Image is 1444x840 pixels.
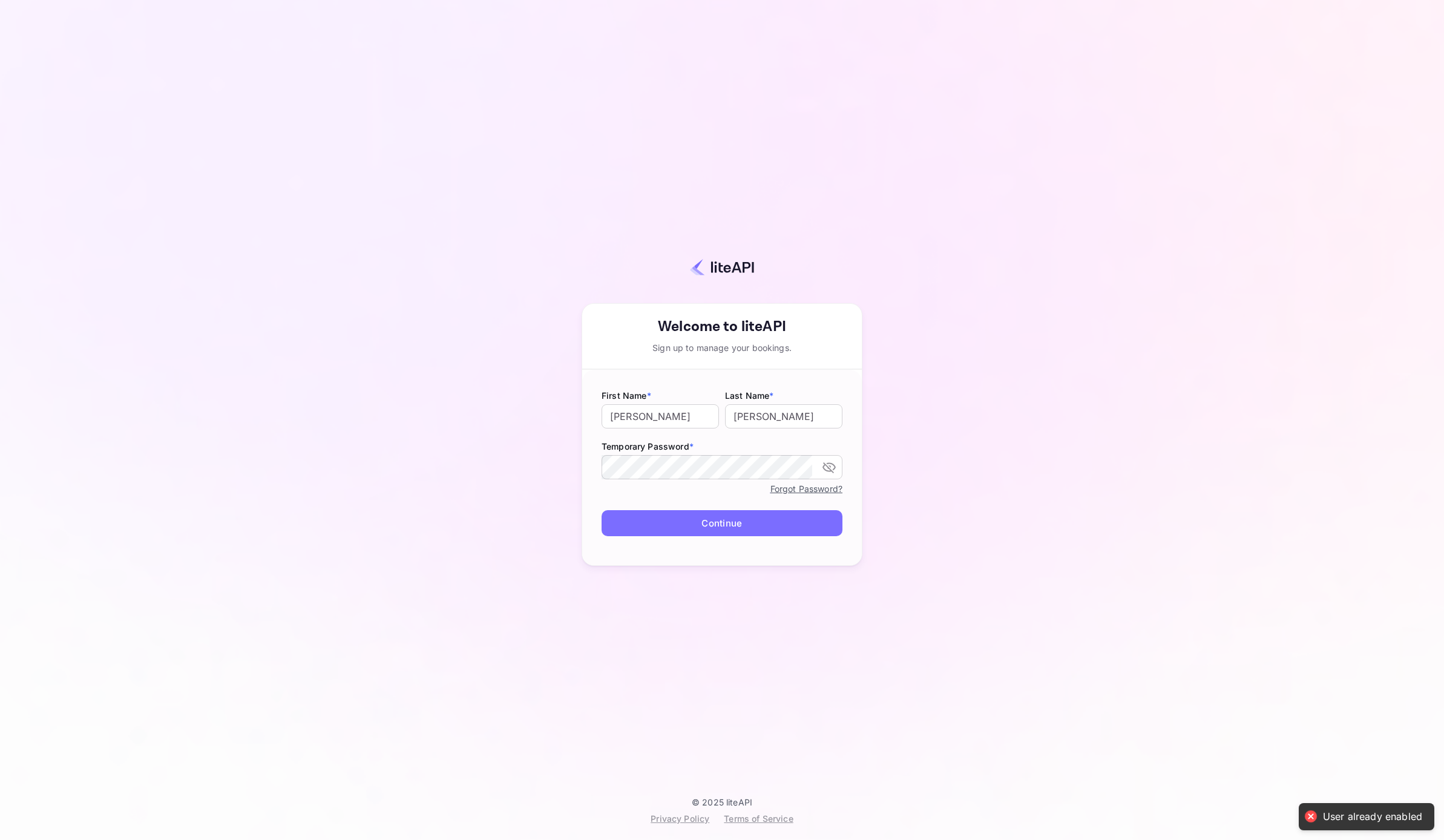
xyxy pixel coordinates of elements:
[725,404,842,428] input: Doe
[724,812,793,825] div: Terms of Service
[602,510,842,536] button: Continue
[692,797,752,807] p: © 2025 liteAPI
[1323,810,1422,823] div: User already enabled
[602,404,719,428] input: John
[582,316,862,338] div: Welcome to liteAPI
[582,341,862,354] div: Sign up to manage your bookings.
[725,389,842,402] label: Last Name
[770,484,842,494] a: Forgot Password?
[651,812,709,825] div: Privacy Policy
[817,455,841,479] button: toggle password visibility
[770,481,842,496] a: Forgot Password?
[602,389,719,402] label: First Name
[690,258,754,276] img: liteapi
[602,440,842,453] label: Temporary Password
